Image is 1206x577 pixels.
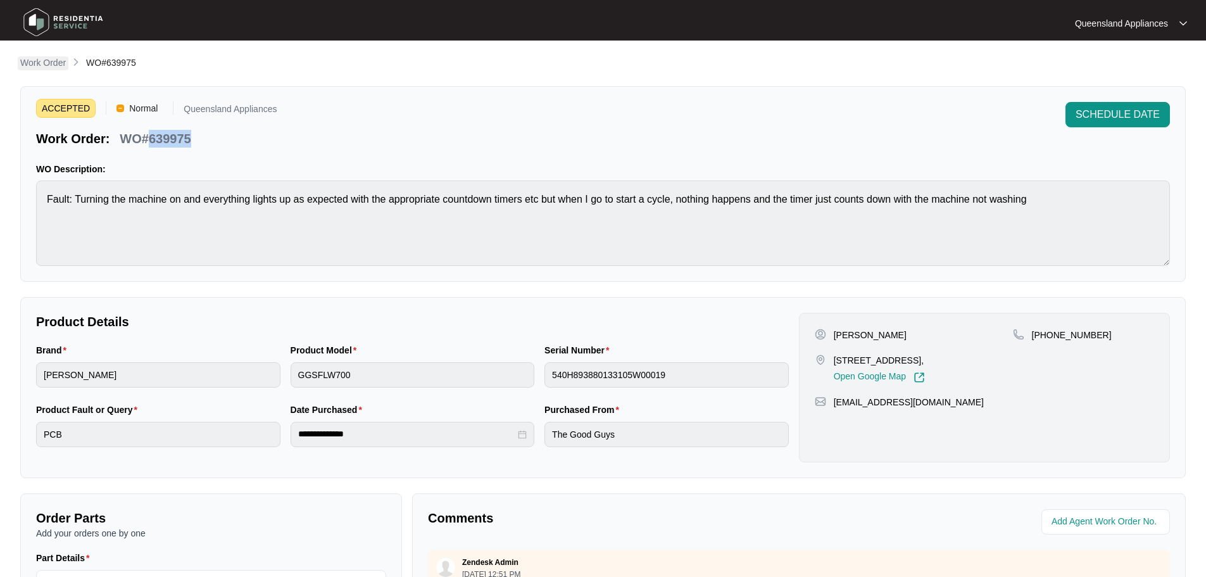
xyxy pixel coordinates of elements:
p: Add your orders one by one [36,527,386,540]
a: Open Google Map [834,372,925,383]
p: Zendesk Admin [462,557,518,567]
input: Product Model [291,362,535,388]
label: Product Fault or Query [36,403,142,416]
p: [PHONE_NUMBER] [1032,329,1112,341]
label: Part Details [36,552,95,564]
img: user.svg [436,558,455,577]
p: Queensland Appliances [1075,17,1168,30]
p: [STREET_ADDRESS], [834,354,925,367]
label: Date Purchased [291,403,367,416]
p: WO Description: [36,163,1170,175]
p: Queensland Appliances [184,105,277,118]
img: Link-External [914,372,925,383]
label: Serial Number [544,344,614,357]
input: Product Fault or Query [36,422,280,447]
p: Order Parts [36,509,386,527]
p: Comments [428,509,790,527]
button: SCHEDULE DATE [1065,102,1170,127]
p: Work Order: [36,130,110,148]
label: Brand [36,344,72,357]
img: residentia service logo [19,3,108,41]
input: Serial Number [544,362,789,388]
p: WO#639975 [120,130,191,148]
img: map-pin [815,396,826,407]
img: user-pin [815,329,826,340]
span: SCHEDULE DATE [1076,107,1160,122]
a: Work Order [18,56,68,70]
textarea: Fault: Turning the machine on and everything lights up as expected with the appropriate countdown... [36,181,1170,266]
img: chevron-right [71,57,81,67]
img: Vercel Logo [116,105,124,112]
span: WO#639975 [86,58,136,68]
input: Date Purchased [298,428,516,441]
label: Product Model [291,344,362,357]
img: map-pin [815,354,826,365]
p: Product Details [36,313,789,331]
span: Normal [124,99,163,118]
p: [EMAIL_ADDRESS][DOMAIN_NAME] [834,396,984,409]
input: Add Agent Work Order No. [1052,514,1162,529]
input: Brand [36,362,280,388]
span: ACCEPTED [36,99,96,118]
img: map-pin [1013,329,1024,340]
label: Purchased From [544,403,624,416]
input: Purchased From [544,422,789,447]
p: Work Order [20,56,66,69]
p: [PERSON_NAME] [834,329,907,341]
img: dropdown arrow [1179,20,1187,27]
